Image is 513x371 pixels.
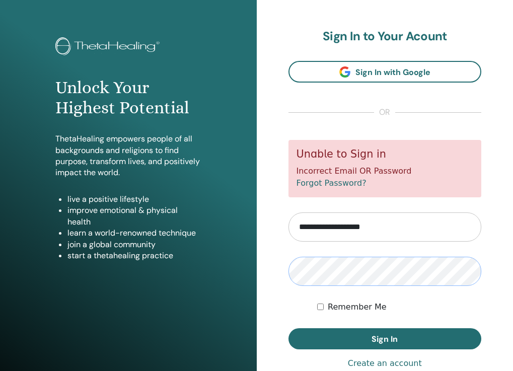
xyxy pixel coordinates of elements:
[55,78,201,119] h1: Unlock Your Highest Potential
[288,140,482,197] div: Incorrect Email OR Password
[288,328,482,349] button: Sign In
[288,61,482,83] a: Sign In with Google
[348,357,422,369] a: Create an account
[372,334,398,344] span: Sign In
[297,178,367,188] a: Forgot Password?
[328,301,387,313] label: Remember Me
[55,133,201,179] p: ThetaHealing empowers people of all backgrounds and religions to find purpose, transform lives, a...
[355,67,430,78] span: Sign In with Google
[67,250,201,261] li: start a thetahealing practice
[317,301,481,313] div: Keep me authenticated indefinitely or until I manually logout
[374,107,395,119] span: or
[288,29,482,44] h2: Sign In to Your Acount
[67,239,201,250] li: join a global community
[297,148,474,161] h5: Unable to Sign in
[67,205,201,228] li: improve emotional & physical health
[67,228,201,239] li: learn a world-renowned technique
[67,194,201,205] li: live a positive lifestyle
